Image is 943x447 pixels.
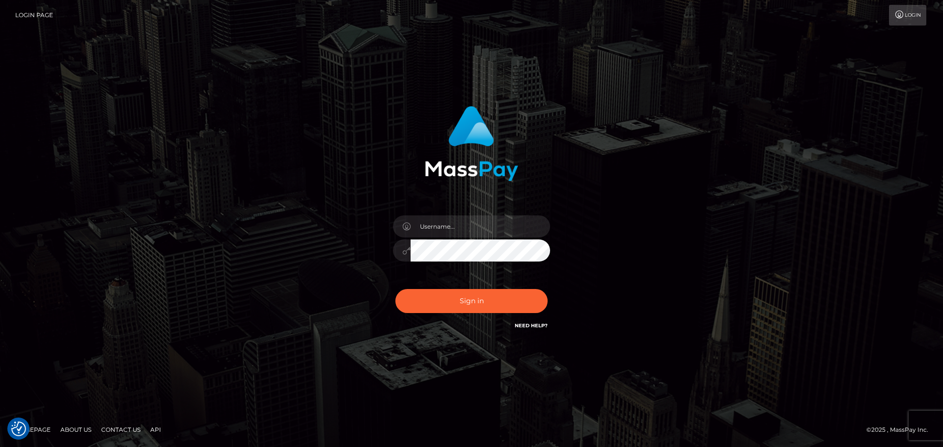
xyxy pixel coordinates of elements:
[11,421,26,436] button: Consent Preferences
[11,421,26,436] img: Revisit consent button
[11,422,55,437] a: Homepage
[889,5,926,26] a: Login
[515,322,548,329] a: Need Help?
[425,106,518,181] img: MassPay Login
[56,422,95,437] a: About Us
[866,424,936,435] div: © 2025 , MassPay Inc.
[411,215,550,237] input: Username...
[15,5,53,26] a: Login Page
[146,422,165,437] a: API
[97,422,144,437] a: Contact Us
[395,289,548,313] button: Sign in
